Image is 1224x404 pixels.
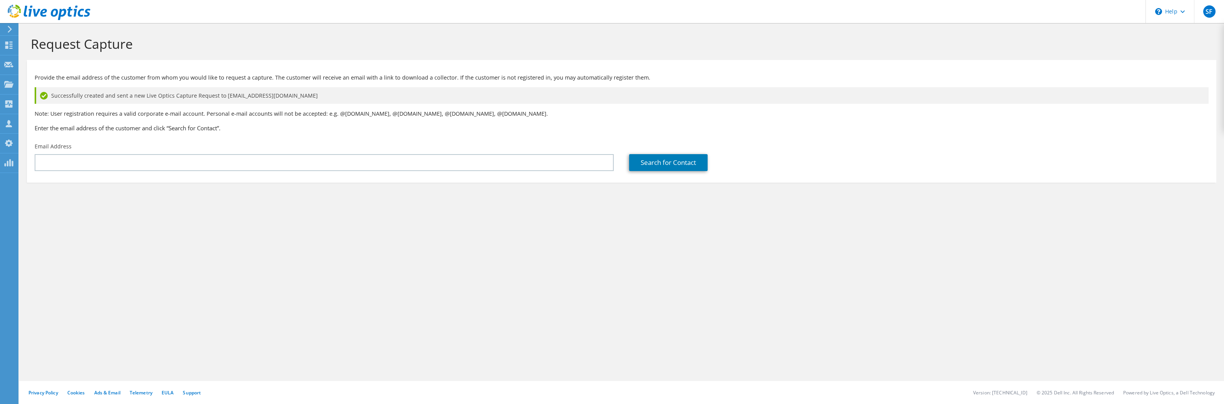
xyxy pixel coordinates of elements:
li: Powered by Live Optics, a Dell Technology [1123,389,1215,396]
span: Successfully created and sent a new Live Optics Capture Request to [EMAIL_ADDRESS][DOMAIN_NAME] [51,91,318,100]
a: EULA [162,389,174,396]
a: Privacy Policy [28,389,58,396]
a: Search for Contact [629,154,708,171]
a: Telemetry [130,389,152,396]
p: Note: User registration requires a valid corporate e-mail account. Personal e-mail accounts will ... [35,110,1209,118]
span: SF [1203,5,1216,18]
a: Support [183,389,201,396]
p: Provide the email address of the customer from whom you would like to request a capture. The cust... [35,73,1209,82]
svg: \n [1155,8,1162,15]
a: Ads & Email [94,389,120,396]
a: Cookies [67,389,85,396]
h1: Request Capture [31,36,1209,52]
li: Version: [TECHNICAL_ID] [973,389,1027,396]
h3: Enter the email address of the customer and click “Search for Contact”. [35,124,1209,132]
label: Email Address [35,143,72,150]
li: © 2025 Dell Inc. All Rights Reserved [1037,389,1114,396]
